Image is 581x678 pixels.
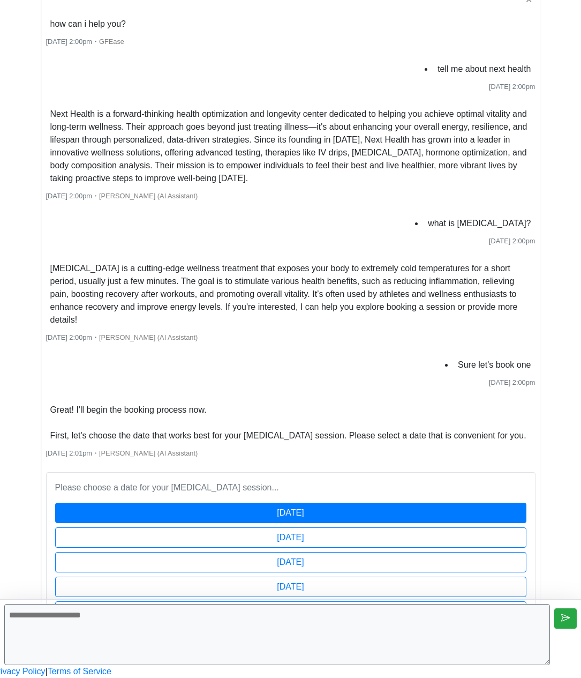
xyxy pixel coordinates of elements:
span: [DATE] 2:00pm [489,378,535,386]
span: GFEase [99,38,124,46]
li: Great! I'll begin the booking process now. First, let's choose the date that works best for your ... [46,401,531,444]
span: [PERSON_NAME] (AI Assistant) [99,449,198,457]
span: [DATE] 2:00pm [46,192,93,200]
li: how can i help you? [46,16,130,33]
span: [PERSON_NAME] (AI Assistant) [99,333,198,341]
p: Please choose a date for your [MEDICAL_DATA] session... [55,481,526,494]
li: [MEDICAL_DATA] is a cutting-edge wellness treatment that exposes your body to extremely cold temp... [46,260,535,329]
button: [DATE] [55,577,526,597]
small: ・ [46,192,198,200]
span: [DATE] 2:00pm [46,38,93,46]
span: [DATE] 2:00pm [46,333,93,341]
small: ・ [46,449,198,457]
button: [DATE] [55,527,526,548]
span: [DATE] 2:00pm [489,83,535,91]
small: ・ [46,333,198,341]
span: [DATE] 2:00pm [489,237,535,245]
li: Sure let's book one [454,356,535,374]
li: Next Health is a forward-thinking health optimization and longevity center dedicated to helping y... [46,106,535,187]
span: [DATE] 2:01pm [46,449,93,457]
span: [PERSON_NAME] (AI Assistant) [99,192,198,200]
button: [DATE] [55,552,526,572]
li: what is [MEDICAL_DATA]? [424,215,535,232]
small: ・ [46,38,124,46]
button: [DATE] [55,503,526,523]
li: tell me about next health [433,61,535,78]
